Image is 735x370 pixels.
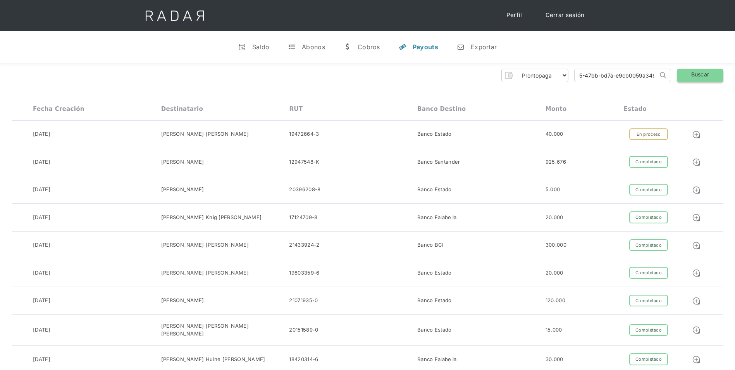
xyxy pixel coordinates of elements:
[33,326,50,334] div: [DATE]
[629,324,668,336] div: Completado
[413,43,438,51] div: Payouts
[399,43,406,51] div: y
[546,105,567,112] div: Monto
[546,158,566,166] div: 925.676
[358,43,380,51] div: Cobros
[457,43,465,51] div: n
[302,43,325,51] div: Abonos
[289,269,319,277] div: 19803359-6
[546,130,563,138] div: 40.000
[677,69,723,82] a: Buscar
[546,269,563,277] div: 20.000
[33,356,50,363] div: [DATE]
[692,269,701,277] img: Detalle
[289,158,319,166] div: 12947548-K
[417,186,452,194] div: Banco Estado
[629,239,668,251] div: Completado
[252,43,270,51] div: Saldo
[161,241,249,249] div: [PERSON_NAME] [PERSON_NAME]
[33,105,84,112] div: Fecha creación
[499,8,530,23] a: Perfil
[692,130,701,139] img: Detalle
[289,241,319,249] div: 21433924-2
[289,297,318,304] div: 21071935-0
[344,43,351,51] div: w
[161,269,249,277] div: [PERSON_NAME] [PERSON_NAME]
[289,326,318,334] div: 20151589-0
[289,356,318,363] div: 18420314-6
[161,297,204,304] div: [PERSON_NAME]
[33,241,50,249] div: [DATE]
[692,355,701,364] img: Detalle
[417,269,452,277] div: Banco Estado
[692,326,701,334] img: Detalle
[546,214,563,221] div: 20.000
[692,241,701,250] img: Detalle
[417,241,444,249] div: Banco BCI
[629,184,668,196] div: Completado
[161,322,289,337] div: [PERSON_NAME] [PERSON_NAME] [PERSON_NAME]
[471,43,497,51] div: Exportar
[161,105,203,112] div: Destinatario
[546,241,566,249] div: 300.000
[546,186,560,194] div: 5.000
[161,158,204,166] div: [PERSON_NAME]
[161,214,262,221] div: [PERSON_NAME] Knig [PERSON_NAME]
[417,130,452,138] div: Banco Estado
[692,158,701,166] img: Detalle
[33,269,50,277] div: [DATE]
[288,43,296,51] div: t
[33,158,50,166] div: [DATE]
[546,297,565,304] div: 120.000
[501,69,568,82] form: Form
[417,326,452,334] div: Banco Estado
[417,158,460,166] div: Banco Santander
[417,214,457,221] div: Banco Falabella
[33,214,50,221] div: [DATE]
[289,214,317,221] div: 17124709-8
[538,8,592,23] a: Cerrar sesión
[546,356,563,363] div: 30.000
[629,211,668,223] div: Completado
[33,186,50,194] div: [DATE]
[692,186,701,194] img: Detalle
[629,128,668,140] div: En proceso
[417,297,452,304] div: Banco Estado
[629,295,668,307] div: Completado
[161,356,265,363] div: [PERSON_NAME] Huine [PERSON_NAME]
[546,326,562,334] div: 15.000
[33,297,50,304] div: [DATE]
[161,186,204,194] div: [PERSON_NAME]
[417,356,457,363] div: Banco Falabella
[692,297,701,305] img: Detalle
[289,186,320,194] div: 20396208-8
[629,353,668,365] div: Completado
[238,43,246,51] div: v
[289,105,303,112] div: RUT
[289,130,319,138] div: 19472664-3
[692,213,701,222] img: Detalle
[629,267,668,279] div: Completado
[161,130,249,138] div: [PERSON_NAME] [PERSON_NAME]
[575,69,658,82] input: Busca por ID
[624,105,647,112] div: Estado
[629,156,668,168] div: Completado
[417,105,466,112] div: Banco destino
[33,130,50,138] div: [DATE]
